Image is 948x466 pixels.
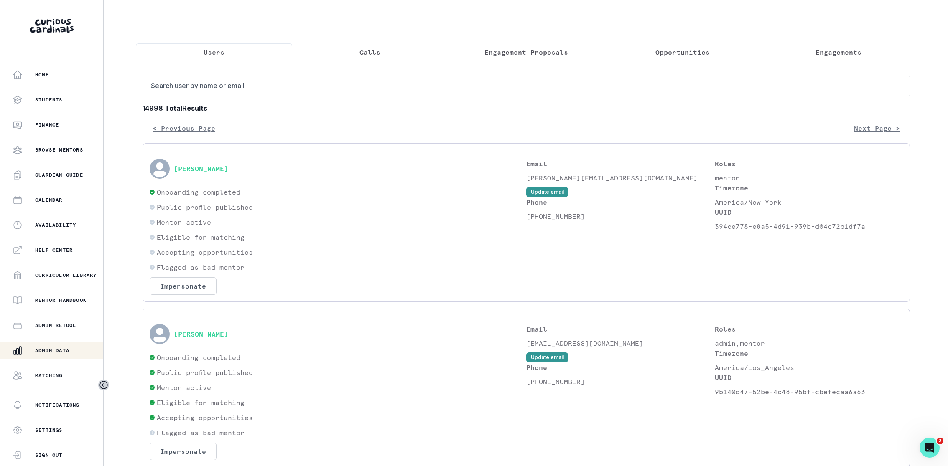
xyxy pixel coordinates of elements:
button: Update email [526,352,568,362]
p: Notifications [35,402,80,408]
iframe: Intercom live chat [920,438,940,458]
p: [PERSON_NAME][EMAIL_ADDRESS][DOMAIN_NAME] [526,173,715,183]
p: Opportunities [655,47,710,57]
p: Phone [526,197,715,207]
b: 14998 Total Results [143,103,910,113]
p: UUID [715,207,903,217]
p: Email [526,324,715,334]
p: 394ce778-e8a5-4d91-939b-d04c72b1df7a [715,221,903,231]
p: Calendar [35,197,63,203]
p: Mentor Handbook [35,297,87,304]
button: [PERSON_NAME] [174,330,228,338]
p: Flagged as bad mentor [157,428,245,438]
p: [PHONE_NUMBER] [526,211,715,221]
p: Calls [359,47,380,57]
p: 9b140d47-52be-4c48-95bf-cbefecaa6a63 [715,387,903,397]
p: Curriculum Library [35,272,97,279]
p: UUID [715,372,903,382]
p: Mentor active [157,217,211,227]
p: Sign Out [35,452,63,458]
p: Roles [715,159,903,169]
p: America/Los_Angeles [715,362,903,372]
button: Next Page > [844,120,910,137]
p: Timezone [715,348,903,358]
button: < Previous Page [143,120,225,137]
p: Students [35,96,63,103]
p: Matching [35,372,63,379]
button: Impersonate [150,277,217,295]
p: Public profile published [157,367,253,377]
p: Email [526,159,715,169]
p: Home [35,71,49,78]
p: Onboarding completed [157,352,240,362]
p: Phone [526,362,715,372]
p: Engagements [815,47,861,57]
p: Engagement Proposals [484,47,568,57]
p: Accepting opportunities [157,413,253,423]
svg: avatar [150,324,170,344]
button: Update email [526,187,568,197]
img: Curious Cardinals Logo [30,19,74,33]
p: Browse Mentors [35,147,83,153]
p: Eligible for matching [157,232,245,242]
p: Onboarding completed [157,187,240,197]
p: [EMAIL_ADDRESS][DOMAIN_NAME] [526,338,715,348]
p: America/New_York [715,197,903,207]
button: Impersonate [150,443,217,460]
p: Public profile published [157,202,253,212]
p: Admin Retool [35,322,76,329]
svg: avatar [150,159,170,179]
p: mentor [715,173,903,183]
p: admin,mentor [715,338,903,348]
p: Settings [35,427,63,433]
p: Timezone [715,183,903,193]
p: Roles [715,324,903,334]
span: 2 [937,438,943,444]
p: Users [204,47,224,57]
p: Guardian Guide [35,172,83,178]
p: Accepting opportunities [157,247,253,257]
p: Flagged as bad mentor [157,262,245,272]
p: Help Center [35,247,73,253]
p: Mentor active [157,382,211,393]
button: Toggle sidebar [98,380,109,390]
p: [PHONE_NUMBER] [526,377,715,387]
p: Finance [35,122,59,128]
p: Eligible for matching [157,398,245,408]
button: [PERSON_NAME] [174,165,228,173]
p: Availability [35,222,76,228]
p: Admin Data [35,347,69,354]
